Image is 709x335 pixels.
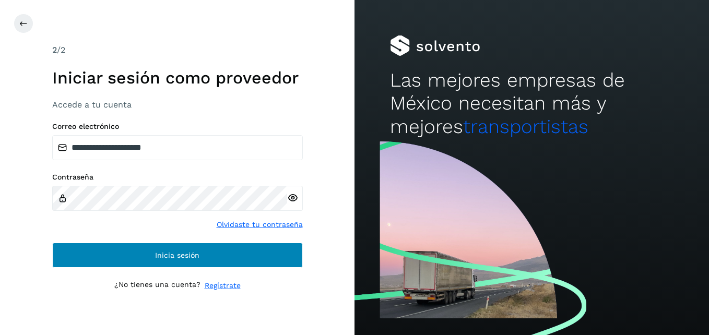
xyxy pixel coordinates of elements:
[52,243,303,268] button: Inicia sesión
[52,122,303,131] label: Correo electrónico
[390,69,673,138] h2: Las mejores empresas de México necesitan más y mejores
[52,68,303,88] h1: Iniciar sesión como proveedor
[217,219,303,230] a: Olvidaste tu contraseña
[114,280,200,291] p: ¿No tienes una cuenta?
[155,252,199,259] span: Inicia sesión
[52,173,303,182] label: Contraseña
[52,44,303,56] div: /2
[52,45,57,55] span: 2
[52,100,303,110] h3: Accede a tu cuenta
[205,280,241,291] a: Regístrate
[463,115,588,138] span: transportistas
